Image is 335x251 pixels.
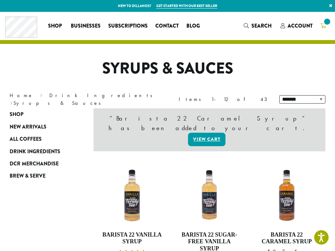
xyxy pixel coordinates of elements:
[10,133,74,145] a: All Coffees
[10,97,12,107] span: ›
[240,21,277,31] a: Search
[10,135,42,143] span: All Coffees
[44,21,67,31] a: Shop
[102,231,163,245] h4: Barista 22 Vanilla Syrup
[155,22,179,30] span: Contact
[5,59,330,78] h1: Syrups & Sauces
[179,96,270,103] div: Items 1-12 of 43
[10,160,59,168] span: DCR Merchandise
[10,108,74,121] a: Shop
[108,22,148,30] span: Subscriptions
[10,111,23,119] span: Shop
[101,165,162,226] img: VANILLA-300x300.png
[94,108,326,151] div: “Barista 22 Caramel Syrup” has been added to your cart.
[10,92,158,107] nav: Breadcrumb
[10,121,74,133] a: New Arrivals
[71,22,101,30] span: Businesses
[10,148,60,156] span: Drink Ingredients
[188,133,225,146] a: View cart
[251,22,272,29] span: Search
[10,172,45,180] span: Brew & Serve
[156,3,217,9] a: Get started with our best seller
[10,92,33,99] a: Home
[49,92,157,99] a: Drink Ingredients
[256,231,317,245] h4: Barista 22 Caramel Syrup
[10,145,74,157] a: Drink Ingredients
[40,89,42,99] span: ›
[288,22,313,29] span: Account
[256,165,317,226] img: CARAMEL-1-300x300.png
[48,22,62,30] span: Shop
[10,158,74,170] a: DCR Merchandise
[10,170,74,182] a: Brew & Serve
[179,165,240,226] img: SF-VANILLA-300x300.png
[186,22,200,30] span: Blog
[10,123,46,131] span: New Arrivals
